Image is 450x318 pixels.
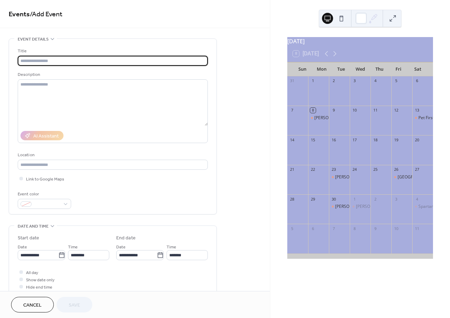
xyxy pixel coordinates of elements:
[289,226,295,231] div: 5
[414,167,419,172] div: 27
[26,276,54,284] span: Show date only
[287,37,433,45] div: [DATE]
[350,62,370,76] div: Wed
[414,108,419,113] div: 13
[331,137,336,142] div: 16
[335,204,410,210] div: [PERSON_NAME][GEOGRAPHIC_DATA]
[352,78,357,83] div: 3
[293,62,312,76] div: Sun
[350,204,371,210] div: Jesse S. Bobo Elementary
[9,8,30,21] a: Events
[356,204,431,210] div: [PERSON_NAME][GEOGRAPHIC_DATA]
[373,196,378,202] div: 2
[289,78,295,83] div: 31
[393,137,399,142] div: 19
[391,174,412,180] div: Cleveland Academy
[310,196,315,202] div: 29
[414,226,419,231] div: 11
[26,284,52,291] span: Hide end time
[68,244,78,251] span: Time
[414,196,419,202] div: 4
[373,78,378,83] div: 4
[373,108,378,113] div: 11
[414,137,419,142] div: 20
[418,115,441,121] div: Pet First Aid
[116,244,126,251] span: Date
[408,62,427,76] div: Sat
[335,174,424,180] div: [PERSON_NAME][GEOGRAPHIC_DATA] Middle
[310,226,315,231] div: 6
[18,71,206,78] div: Description
[308,115,329,121] div: Inman Intermediate
[314,115,373,121] div: [PERSON_NAME] Intermediate
[373,226,378,231] div: 9
[389,62,408,76] div: Fri
[373,167,378,172] div: 25
[18,235,39,242] div: Start date
[11,297,54,312] button: Cancel
[352,196,357,202] div: 1
[352,226,357,231] div: 8
[393,196,399,202] div: 3
[310,137,315,142] div: 15
[289,196,295,202] div: 28
[26,176,64,183] span: Link to Google Maps
[393,108,399,113] div: 12
[414,78,419,83] div: 6
[393,167,399,172] div: 26
[331,78,336,83] div: 2
[352,167,357,172] div: 24
[30,8,62,21] span: / Add Event
[18,191,70,198] div: Event color
[329,204,350,210] div: Jesse S. Bobo Elementary
[289,108,295,113] div: 7
[23,302,42,309] span: Cancel
[26,269,38,276] span: All day
[18,223,49,230] span: Date and time
[310,167,315,172] div: 22
[167,244,176,251] span: Time
[289,167,295,172] div: 21
[331,226,336,231] div: 7
[352,137,357,142] div: 17
[329,174,350,180] div: Florence Chapel Middle
[331,62,350,76] div: Tue
[398,174,440,180] div: [GEOGRAPHIC_DATA]
[116,235,136,242] div: End date
[18,36,49,43] span: Event details
[331,108,336,113] div: 9
[331,196,336,202] div: 30
[310,108,315,113] div: 8
[18,244,27,251] span: Date
[393,78,399,83] div: 5
[373,137,378,142] div: 18
[331,167,336,172] div: 23
[312,62,331,76] div: Mon
[289,137,295,142] div: 14
[412,115,433,121] div: Pet First Aid
[412,204,433,210] div: Spartanburg Resource Center's RUN WALK WAG
[370,62,389,76] div: Thu
[18,47,206,55] div: Title
[18,151,206,159] div: Location
[352,108,357,113] div: 10
[393,226,399,231] div: 10
[310,78,315,83] div: 1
